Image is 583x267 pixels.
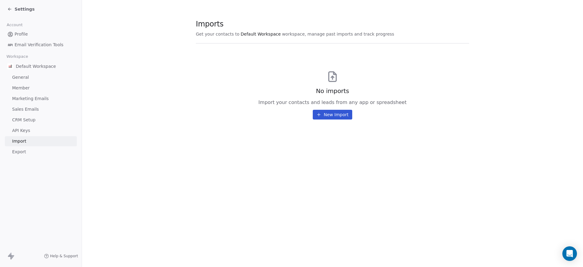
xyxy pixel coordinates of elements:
[50,254,78,258] span: Help & Support
[4,20,25,29] span: Account
[12,138,26,144] span: Import
[313,110,352,120] button: New Import
[316,87,349,95] span: No imports
[241,31,281,37] span: Default Workspace
[12,85,30,91] span: Member
[15,6,35,12] span: Settings
[12,95,49,102] span: Marketing Emails
[5,147,77,157] a: Export
[5,126,77,136] a: API Keys
[15,31,28,37] span: Profile
[282,31,394,37] span: workspace, manage past imports and track progress
[5,104,77,114] a: Sales Emails
[5,83,77,93] a: Member
[44,254,78,258] a: Help & Support
[12,127,30,134] span: API Keys
[7,6,35,12] a: Settings
[7,63,13,69] img: on2cook%20logo-04%20copy.jpg
[5,115,77,125] a: CRM Setup
[5,29,77,39] a: Profile
[5,40,77,50] a: Email Verification Tools
[196,19,394,29] span: Imports
[12,74,29,81] span: General
[12,117,36,123] span: CRM Setup
[562,246,577,261] div: Open Intercom Messenger
[12,106,39,113] span: Sales Emails
[196,31,240,37] span: Get your contacts to
[258,99,407,106] span: Import your contacts and leads from any app or spreadsheet
[5,72,77,82] a: General
[12,149,26,155] span: Export
[4,52,31,61] span: Workspace
[15,42,63,48] span: Email Verification Tools
[5,136,77,146] a: Import
[16,63,56,69] span: Default Workspace
[5,94,77,104] a: Marketing Emails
